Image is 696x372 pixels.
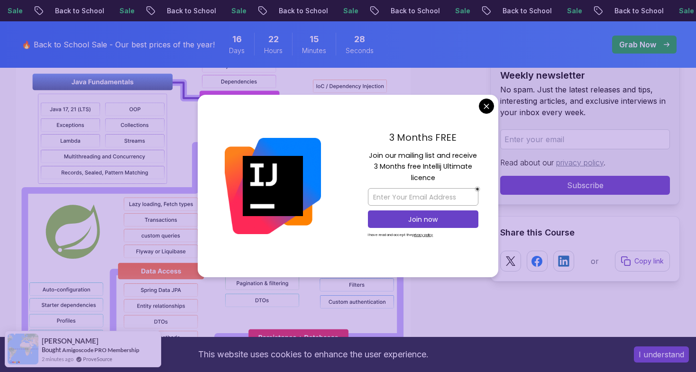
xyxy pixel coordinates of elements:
[42,337,99,345] span: [PERSON_NAME]
[62,346,139,354] a: Amigoscode PRO Membership
[634,346,689,363] button: Accept cookies
[591,255,599,267] p: or
[500,69,670,82] h2: Weekly newsletter
[47,6,111,16] p: Back to School
[302,46,326,55] span: Minutes
[634,256,664,266] p: Copy link
[42,355,73,363] span: 2 minutes ago
[268,33,279,46] span: 22 Hours
[346,46,374,55] span: Seconds
[500,84,670,118] p: No spam. Just the latest releases and tips, interesting articles, and exclusive interviews in you...
[264,46,283,55] span: Hours
[42,346,61,354] span: Bought
[335,6,366,16] p: Sale
[354,33,365,46] span: 28 Seconds
[500,157,670,168] p: Read about our .
[500,176,670,195] button: Subscribe
[8,334,38,364] img: provesource social proof notification image
[22,39,215,50] p: 🔥 Back to School Sale - Our best prices of the year!
[615,251,670,272] button: Copy link
[606,6,671,16] p: Back to School
[83,355,112,363] a: ProveSource
[500,129,670,149] input: Enter your email
[232,33,242,46] span: 16 Days
[495,6,559,16] p: Back to School
[223,6,254,16] p: Sale
[559,6,589,16] p: Sale
[619,39,656,50] p: Grab Now
[159,6,223,16] p: Back to School
[111,6,142,16] p: Sale
[500,226,670,239] h2: Share this Course
[383,6,447,16] p: Back to School
[310,33,319,46] span: 15 Minutes
[447,6,477,16] p: Sale
[229,46,245,55] span: Days
[7,344,620,365] div: This website uses cookies to enhance the user experience.
[271,6,335,16] p: Back to School
[556,158,604,167] a: privacy policy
